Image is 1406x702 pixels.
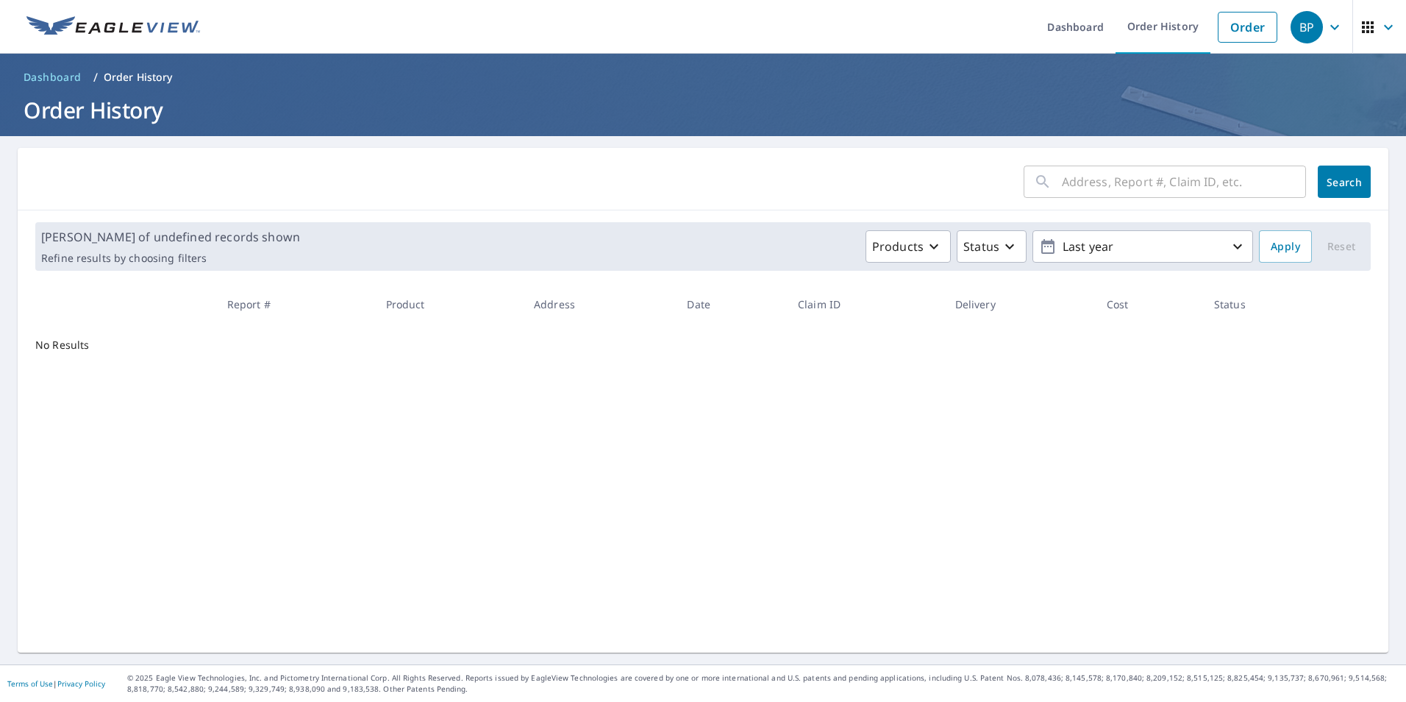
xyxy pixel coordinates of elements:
button: Apply [1259,230,1312,263]
h1: Order History [18,95,1388,125]
a: Dashboard [18,65,88,89]
th: Product [374,283,522,326]
p: © 2025 Eagle View Technologies, Inc. and Pictometry International Corp. All Rights Reserved. Repo... [127,673,1399,695]
img: EV Logo [26,16,200,38]
p: Status [963,238,999,255]
span: Search [1330,175,1359,189]
span: Dashboard [24,70,82,85]
button: Status [957,230,1027,263]
div: BP [1291,11,1323,43]
button: Last year [1032,230,1253,263]
p: Order History [104,70,173,85]
p: | [7,679,105,688]
th: Address [522,283,675,326]
a: Order [1218,12,1277,43]
a: Terms of Use [7,678,53,689]
th: Cost [1095,283,1202,326]
th: Claim ID [786,283,943,326]
button: Search [1318,166,1371,198]
th: Delivery [943,283,1095,326]
p: Refine results by choosing filters [41,252,300,265]
input: Address, Report #, Claim ID, etc. [1062,161,1306,202]
td: No Results [18,326,215,364]
th: Status [1202,283,1332,326]
a: Privacy Policy [57,678,105,689]
p: Products [872,238,924,255]
th: Report # [215,283,374,326]
button: Products [866,230,951,263]
li: / [93,68,98,86]
p: [PERSON_NAME] of undefined records shown [41,228,300,246]
nav: breadcrumb [18,65,1388,89]
th: Date [675,283,786,326]
span: Apply [1271,238,1300,256]
p: Last year [1057,234,1229,260]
